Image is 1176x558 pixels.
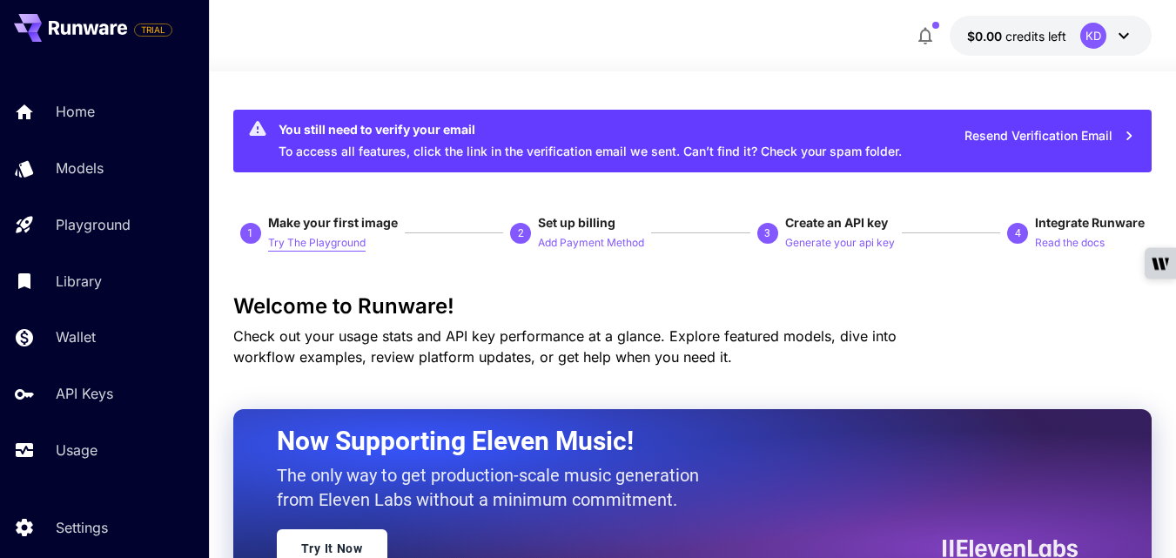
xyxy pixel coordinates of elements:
span: credits left [1005,29,1066,44]
p: Playground [56,214,131,235]
span: Set up billing [538,215,615,230]
div: $0.00 [967,27,1066,45]
button: Try The Playground [268,232,366,252]
h3: Welcome to Runware! [233,294,1152,319]
button: Add Payment Method [538,232,644,252]
div: To access all features, click the link in the verification email we sent. Can’t find it? Check yo... [279,115,902,167]
p: Wallet [56,326,96,347]
button: Resend Verification Email [955,118,1145,154]
p: The only way to get production-scale music generation from Eleven Labs without a minimum commitment. [277,463,712,512]
p: Generate your api key [785,235,895,252]
p: API Keys [56,383,113,404]
span: TRIAL [135,24,171,37]
p: Add Payment Method [538,235,644,252]
div: You still need to verify your email [279,120,902,138]
button: Read the docs [1035,232,1105,252]
h2: Now Supporting Eleven Music! [277,425,1065,458]
p: Home [56,101,95,122]
p: 4 [1015,225,1021,241]
p: 3 [764,225,770,241]
span: Check out your usage stats and API key performance at a glance. Explore featured models, dive int... [233,327,897,366]
p: 2 [518,225,524,241]
p: Models [56,158,104,178]
span: Make your first image [268,215,398,230]
span: Integrate Runware [1035,215,1145,230]
button: Generate your api key [785,232,895,252]
div: KD [1080,23,1106,49]
p: Read the docs [1035,235,1105,252]
p: 1 [247,225,253,241]
button: $0.00KD [950,16,1152,56]
p: Settings [56,517,108,538]
p: Library [56,271,102,292]
span: Add your payment card to enable full platform functionality. [134,19,172,40]
span: Create an API key [785,215,888,230]
span: $0.00 [967,29,1005,44]
p: Usage [56,440,97,461]
p: Try The Playground [268,235,366,252]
